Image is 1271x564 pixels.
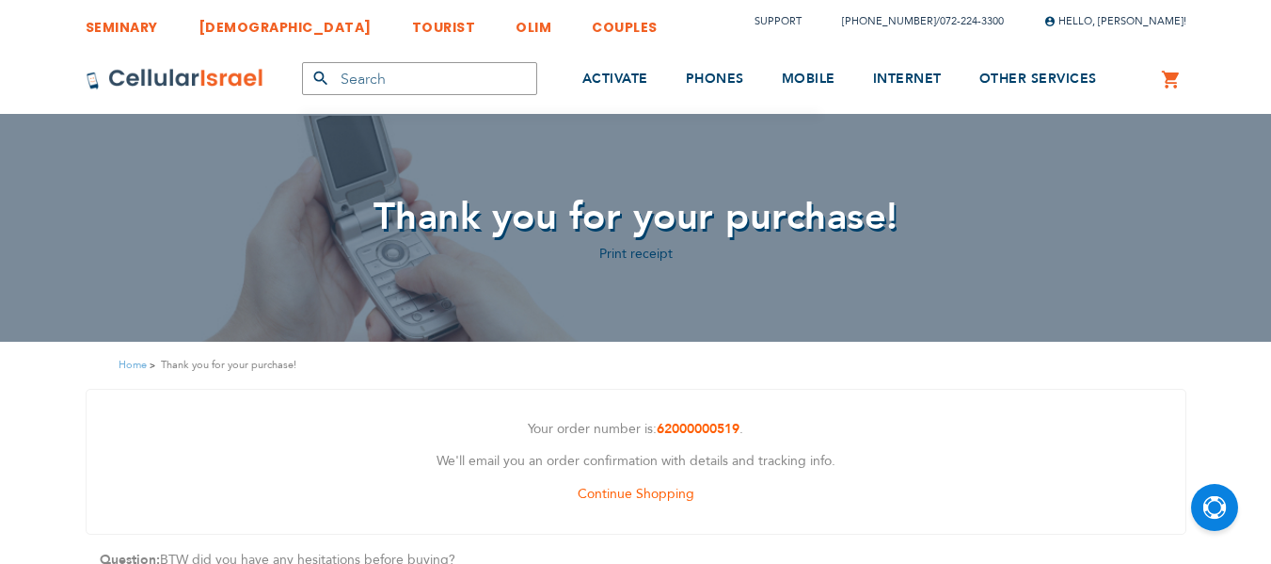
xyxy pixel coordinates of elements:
img: Cellular Israel Logo [86,68,264,90]
a: OTHER SERVICES [979,44,1097,115]
a: MOBILE [782,44,835,115]
p: Your order number is: . [101,418,1171,442]
span: ACTIVATE [582,70,648,88]
a: Support [755,14,802,28]
a: [PHONE_NUMBER] [842,14,936,28]
span: Hello, [PERSON_NAME]! [1044,14,1186,28]
a: Print receipt [599,245,673,263]
a: OLIM [516,5,551,40]
a: PHONES [686,44,744,115]
a: ACTIVATE [582,44,648,115]
a: TOURIST [412,5,476,40]
p: We'll email you an order confirmation with details and tracking info. [101,450,1171,474]
span: OTHER SERVICES [979,70,1097,88]
a: Home [119,358,147,372]
a: SEMINARY [86,5,158,40]
a: INTERNET [873,44,942,115]
span: MOBILE [782,70,835,88]
a: 072-224-3300 [940,14,1004,28]
a: [DEMOGRAPHIC_DATA] [199,5,372,40]
a: Continue Shopping [578,485,694,503]
a: 62000000519 [657,420,739,438]
span: Thank you for your purchase! [373,191,898,243]
span: INTERNET [873,70,942,88]
input: Search [302,62,537,95]
strong: Thank you for your purchase! [161,356,296,374]
li: / [823,8,1004,35]
a: COUPLES [592,5,658,40]
span: PHONES [686,70,744,88]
